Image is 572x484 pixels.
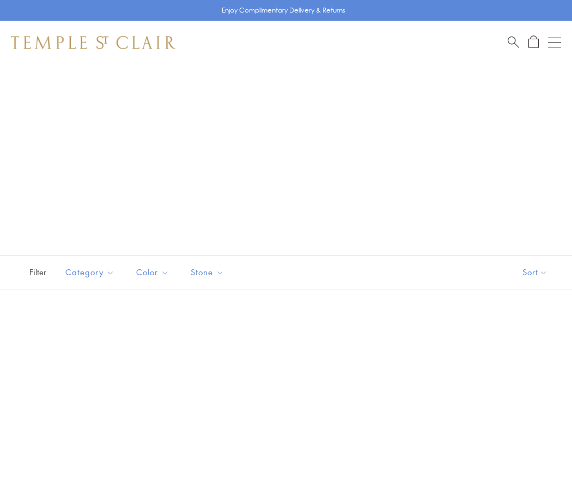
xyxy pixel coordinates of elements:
[182,260,232,285] button: Stone
[548,36,561,49] button: Open navigation
[57,260,123,285] button: Category
[508,35,519,49] a: Search
[222,5,345,16] p: Enjoy Complimentary Delivery & Returns
[498,256,572,289] button: Show sort by
[60,265,123,279] span: Category
[185,265,232,279] span: Stone
[128,260,177,285] button: Color
[528,35,539,49] a: Open Shopping Bag
[131,265,177,279] span: Color
[11,36,175,49] img: Temple St. Clair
